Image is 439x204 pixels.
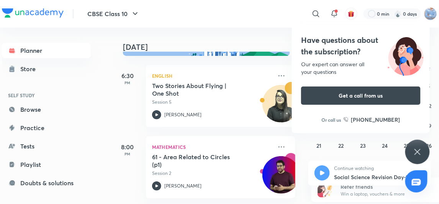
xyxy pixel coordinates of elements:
[379,139,391,152] button: September 24, 2025
[164,183,201,189] p: [PERSON_NAME]
[357,139,369,152] button: September 23, 2025
[360,142,366,149] abbr: September 23, 2025
[423,139,435,152] button: September 26, 2025
[318,182,333,197] img: referral
[313,139,325,152] button: September 21, 2025
[20,64,40,73] div: Store
[152,142,272,152] p: Mathematics
[152,99,272,106] p: Session 5
[335,139,347,152] button: September 22, 2025
[2,8,64,18] img: Company Logo
[334,173,425,181] p: Social Science Revision Day-1
[112,152,143,156] p: PM
[112,142,143,152] h5: 8:00
[357,159,369,171] button: September 30, 2025
[424,7,437,20] img: sukhneet singh sidhu
[404,142,410,149] abbr: September 25, 2025
[83,6,144,21] button: CBSE Class 10
[2,43,91,58] a: Planner
[301,86,421,105] button: Get a call from us
[263,89,300,126] img: Avatar
[401,139,413,152] button: September 25, 2025
[382,34,430,76] img: ttu_illustration_new.svg
[301,60,421,76] div: Our expert can answer all your questions
[394,10,402,18] img: streak
[345,8,357,20] button: avatar
[152,82,247,97] h5: Two Stories About Flying | One Shot
[426,142,432,149] abbr: September 26, 2025
[2,89,91,102] h6: SELF STUDY
[2,139,91,154] a: Tests
[351,116,400,124] h6: [PHONE_NUMBER]
[112,80,143,85] p: PM
[2,61,91,77] a: Store
[344,116,400,124] a: [PHONE_NUMBER]
[382,142,388,149] abbr: September 24, 2025
[338,142,344,149] abbr: September 22, 2025
[2,120,91,135] a: Practice
[348,10,355,17] img: avatar
[2,157,91,172] a: Playlist
[341,183,435,191] h6: Refer friends
[123,42,303,52] h4: [DATE]
[164,111,201,118] p: [PERSON_NAME]
[152,170,272,177] p: Session 2
[316,142,321,149] abbr: September 21, 2025
[2,8,64,20] a: Company Logo
[313,159,325,171] button: September 28, 2025
[341,191,435,197] p: Win a laptop, vouchers & more
[335,159,347,171] button: September 29, 2025
[322,116,341,123] p: Or call us
[334,165,425,171] p: Continue watching
[2,175,91,191] a: Doubts & solutions
[301,34,421,57] h4: Have questions about the subscription?
[112,71,143,80] h5: 6:30
[152,153,247,168] h5: 61 - Area Related to Circles (p1)
[2,102,91,117] a: Browse
[152,71,272,80] p: English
